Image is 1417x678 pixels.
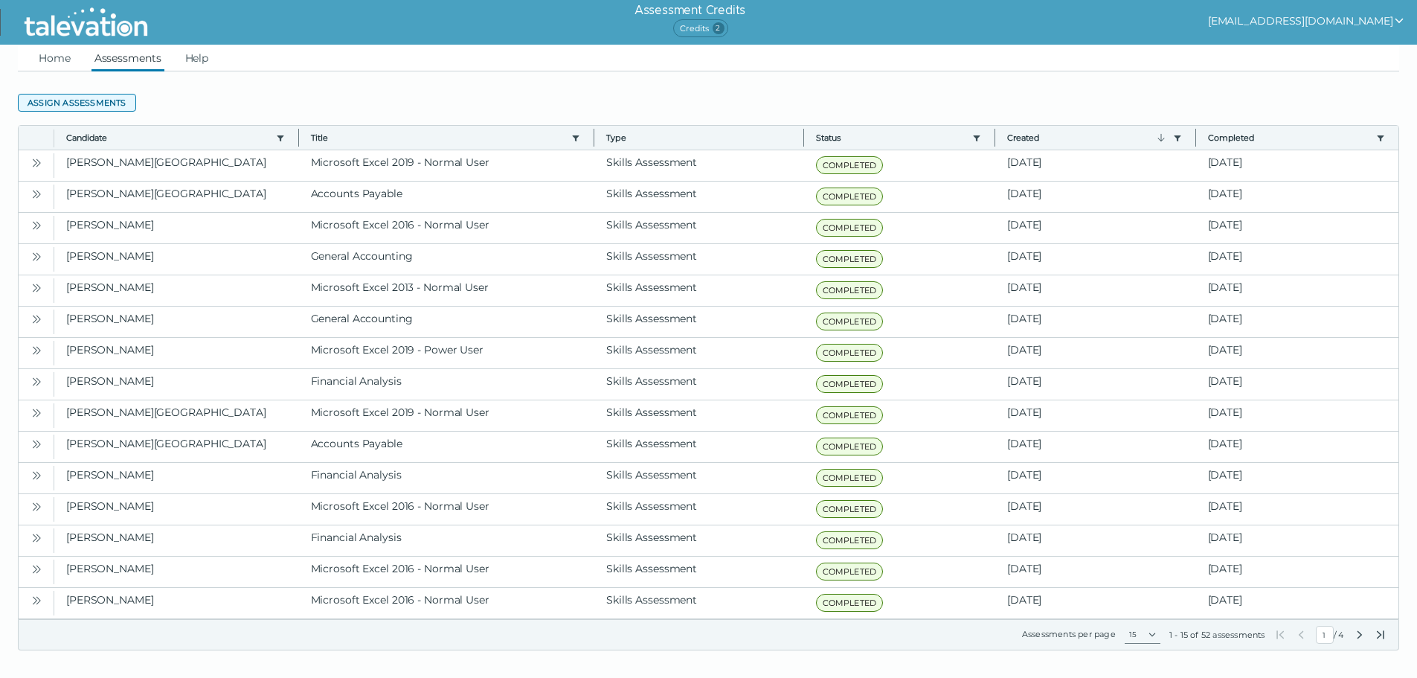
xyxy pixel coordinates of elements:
[594,463,804,493] clr-dg-cell: Skills Assessment
[995,525,1196,556] clr-dg-cell: [DATE]
[1196,525,1399,556] clr-dg-cell: [DATE]
[995,432,1196,462] clr-dg-cell: [DATE]
[1196,150,1399,181] clr-dg-cell: [DATE]
[299,275,595,306] clr-dg-cell: Microsoft Excel 2013 - Normal User
[995,307,1196,337] clr-dg-cell: [DATE]
[995,244,1196,275] clr-dg-cell: [DATE]
[1196,432,1399,462] clr-dg-cell: [DATE]
[54,494,299,525] clr-dg-cell: [PERSON_NAME]
[634,1,745,19] h6: Assessment Credits
[30,407,42,419] cds-icon: Open
[1196,182,1399,212] clr-dg-cell: [DATE]
[990,121,1000,153] button: Column resize handle
[299,369,595,400] clr-dg-cell: Financial Analysis
[594,557,804,587] clr-dg-cell: Skills Assessment
[594,213,804,243] clr-dg-cell: Skills Assessment
[1208,12,1405,30] button: show user actions
[594,182,804,212] clr-dg-cell: Skills Assessment
[1196,275,1399,306] clr-dg-cell: [DATE]
[1196,338,1399,368] clr-dg-cell: [DATE]
[66,132,270,144] button: Candidate
[30,251,42,263] cds-icon: Open
[54,432,299,462] clr-dg-cell: [PERSON_NAME][GEOGRAPHIC_DATA]
[594,275,804,306] clr-dg-cell: Skills Assessment
[30,376,42,388] cds-icon: Open
[1316,626,1334,644] input: Current Page
[54,588,299,618] clr-dg-cell: [PERSON_NAME]
[28,466,45,484] button: Open
[995,338,1196,368] clr-dg-cell: [DATE]
[594,494,804,525] clr-dg-cell: Skills Assessment
[816,563,884,581] span: COMPLETED
[816,313,884,330] span: COMPLETED
[816,375,884,393] span: COMPLETED
[299,150,595,181] clr-dg-cell: Microsoft Excel 2019 - Normal User
[182,45,212,71] a: Help
[299,213,595,243] clr-dg-cell: Microsoft Excel 2016 - Normal User
[1196,369,1399,400] clr-dg-cell: [DATE]
[30,345,42,356] cds-icon: Open
[594,338,804,368] clr-dg-cell: Skills Assessment
[594,588,804,618] clr-dg-cell: Skills Assessment
[54,463,299,493] clr-dg-cell: [PERSON_NAME]
[995,494,1196,525] clr-dg-cell: [DATE]
[18,94,136,112] button: Assign assessments
[816,188,884,205] span: COMPLETED
[30,157,42,169] cds-icon: Open
[299,525,595,556] clr-dg-cell: Financial Analysis
[299,557,595,587] clr-dg-cell: Microsoft Excel 2016 - Normal User
[594,150,804,181] clr-dg-cell: Skills Assessment
[995,400,1196,431] clr-dg-cell: [DATE]
[1196,494,1399,525] clr-dg-cell: [DATE]
[1337,629,1345,641] span: Total Pages
[28,560,45,578] button: Open
[54,400,299,431] clr-dg-cell: [PERSON_NAME][GEOGRAPHIC_DATA]
[30,563,42,575] cds-icon: Open
[54,557,299,587] clr-dg-cell: [PERSON_NAME]
[1208,132,1371,144] button: Completed
[30,595,42,607] cds-icon: Open
[54,307,299,337] clr-dg-cell: [PERSON_NAME]
[28,591,45,609] button: Open
[54,213,299,243] clr-dg-cell: [PERSON_NAME]
[995,150,1196,181] clr-dg-cell: [DATE]
[54,244,299,275] clr-dg-cell: [PERSON_NAME]
[1196,557,1399,587] clr-dg-cell: [DATE]
[299,400,595,431] clr-dg-cell: Microsoft Excel 2019 - Normal User
[816,594,884,612] span: COMPLETED
[995,213,1196,243] clr-dg-cell: [DATE]
[28,310,45,327] button: Open
[54,525,299,556] clr-dg-cell: [PERSON_NAME]
[816,281,884,299] span: COMPLETED
[816,469,884,487] span: COMPLETED
[995,369,1196,400] clr-dg-cell: [DATE]
[36,45,74,71] a: Home
[594,400,804,431] clr-dg-cell: Skills Assessment
[1274,626,1387,644] div: /
[816,438,884,455] span: COMPLETED
[28,153,45,171] button: Open
[30,470,42,482] cds-icon: Open
[299,182,595,212] clr-dg-cell: Accounts Payable
[1169,629,1265,641] div: 1 - 15 of 52 assessments
[1196,307,1399,337] clr-dg-cell: [DATE]
[28,403,45,421] button: Open
[299,432,595,462] clr-dg-cell: Accounts Payable
[1196,463,1399,493] clr-dg-cell: [DATE]
[1295,629,1307,641] button: Previous Page
[30,282,42,294] cds-icon: Open
[28,372,45,390] button: Open
[594,307,804,337] clr-dg-cell: Skills Assessment
[713,22,724,34] span: 2
[28,278,45,296] button: Open
[816,132,967,144] button: Status
[30,501,42,513] cds-icon: Open
[30,438,42,450] cds-icon: Open
[594,244,804,275] clr-dg-cell: Skills Assessment
[294,121,303,153] button: Column resize handle
[299,463,595,493] clr-dg-cell: Financial Analysis
[54,369,299,400] clr-dg-cell: [PERSON_NAME]
[594,369,804,400] clr-dg-cell: Skills Assessment
[1007,132,1167,144] button: Created
[816,531,884,549] span: COMPLETED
